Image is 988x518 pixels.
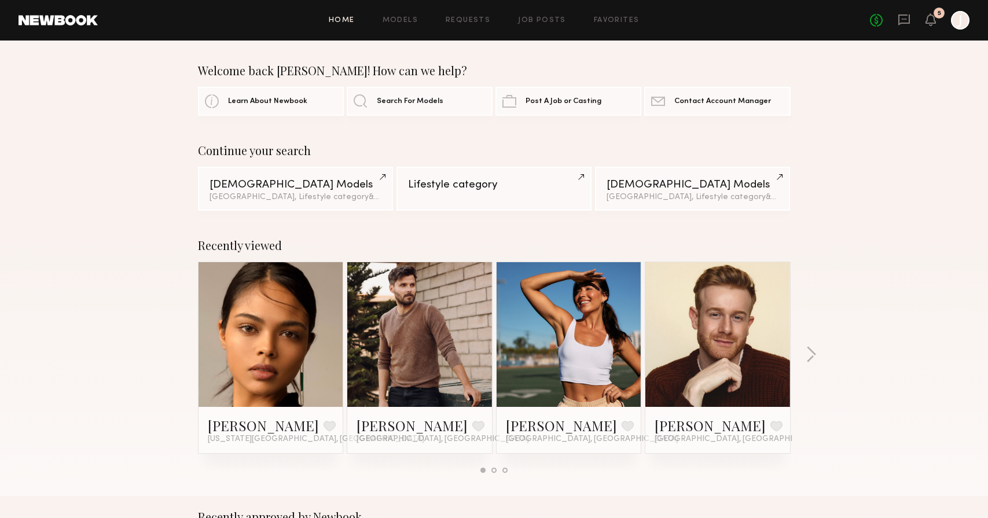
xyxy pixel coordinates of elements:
a: Requests [446,17,490,24]
div: [DEMOGRAPHIC_DATA] Models [607,179,778,190]
a: Contact Account Manager [644,87,790,116]
div: [GEOGRAPHIC_DATA], Lifestyle category [607,193,778,201]
span: Learn About Newbook [228,98,307,105]
a: Favorites [594,17,640,24]
a: Home [329,17,355,24]
div: 5 [938,10,941,17]
div: Continue your search [198,144,791,157]
div: [GEOGRAPHIC_DATA], Lifestyle category [210,193,381,201]
a: [PERSON_NAME] [208,416,319,435]
div: Recently viewed [198,238,791,252]
span: [GEOGRAPHIC_DATA], [GEOGRAPHIC_DATA] [357,435,529,444]
div: Welcome back [PERSON_NAME]! How can we help? [198,64,791,78]
span: & 1 other filter [369,193,418,201]
a: Post A Job or Casting [495,87,641,116]
a: Search For Models [347,87,493,116]
a: Models [383,17,418,24]
a: J [951,11,969,30]
span: [GEOGRAPHIC_DATA], [GEOGRAPHIC_DATA] [506,435,678,444]
a: [PERSON_NAME] [506,416,617,435]
span: [US_STATE][GEOGRAPHIC_DATA], [GEOGRAPHIC_DATA] [208,435,424,444]
div: [DEMOGRAPHIC_DATA] Models [210,179,381,190]
span: [GEOGRAPHIC_DATA], [GEOGRAPHIC_DATA] [655,435,827,444]
a: [DEMOGRAPHIC_DATA] Models[GEOGRAPHIC_DATA], Lifestyle category&1other filter [595,167,790,211]
div: Lifestyle category [408,179,580,190]
span: Post A Job or Casting [526,98,601,105]
a: Lifestyle category [396,167,592,211]
a: [PERSON_NAME] [655,416,766,435]
a: Job Posts [518,17,566,24]
a: [PERSON_NAME] [357,416,468,435]
a: [DEMOGRAPHIC_DATA] Models[GEOGRAPHIC_DATA], Lifestyle category&1other filter [198,167,393,211]
span: Search For Models [377,98,443,105]
span: & 1 other filter [766,193,816,201]
a: Learn About Newbook [198,87,344,116]
span: Contact Account Manager [674,98,771,105]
